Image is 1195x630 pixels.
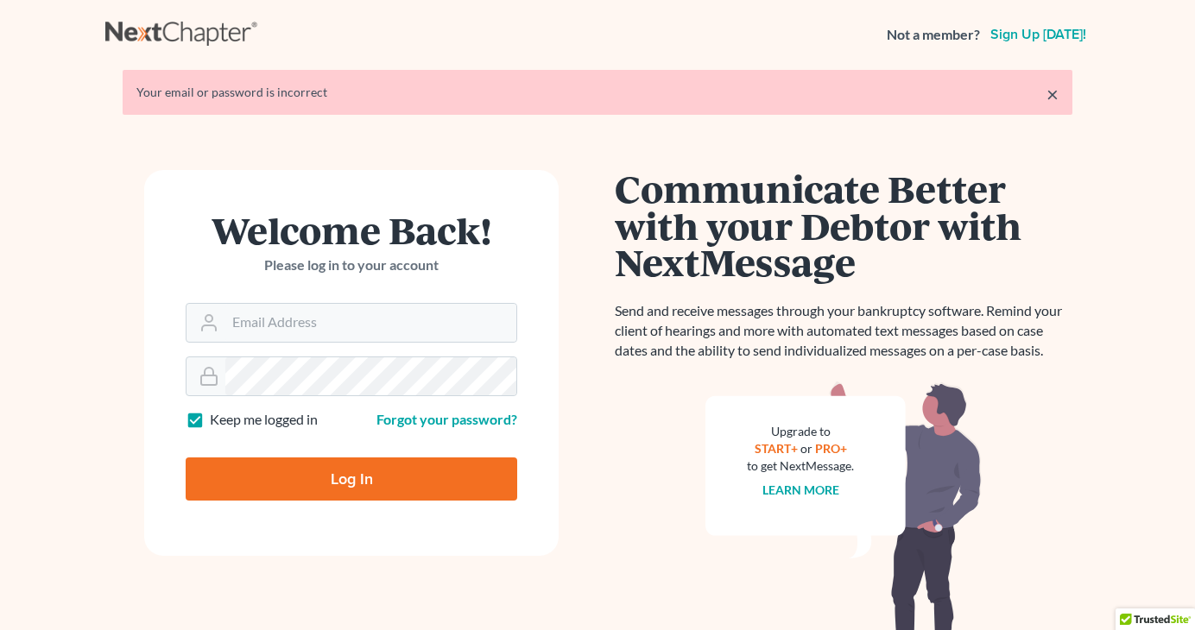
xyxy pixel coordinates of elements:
[815,441,847,456] a: PRO+
[186,457,517,501] input: Log In
[755,441,798,456] a: START+
[186,211,517,249] h1: Welcome Back!
[376,411,517,427] a: Forgot your password?
[615,301,1072,361] p: Send and receive messages through your bankruptcy software. Remind your client of hearings and mo...
[762,482,839,497] a: Learn more
[1046,84,1059,104] a: ×
[887,25,980,45] strong: Not a member?
[747,423,854,440] div: Upgrade to
[800,441,812,456] span: or
[210,410,318,430] label: Keep me logged in
[225,304,516,342] input: Email Address
[615,170,1072,280] h1: Communicate Better with your Debtor with NextMessage
[747,457,854,475] div: to get NextMessage.
[186,255,517,275] p: Please log in to your account
[136,84,1059,101] div: Your email or password is incorrect
[987,28,1090,41] a: Sign up [DATE]!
